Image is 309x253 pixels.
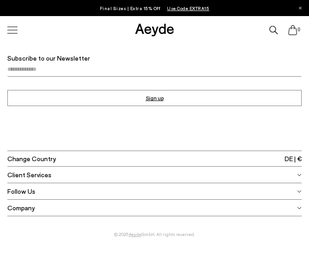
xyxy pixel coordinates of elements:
span: Client Services [7,170,51,180]
img: svg%3E [297,189,302,194]
span: Change Country [7,151,56,166]
p: Subscribe to our Newsletter [7,54,302,63]
button: Sign up [7,90,302,106]
img: svg%3E [297,206,302,210]
span: Follow Us [7,187,35,196]
span: Company [7,203,34,213]
a: Aeyde [129,231,141,237]
span: © 2025 GmbH. All rights reserved. [7,216,302,253]
img: svg%3E [297,173,302,177]
li: DE | € [285,154,302,163]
